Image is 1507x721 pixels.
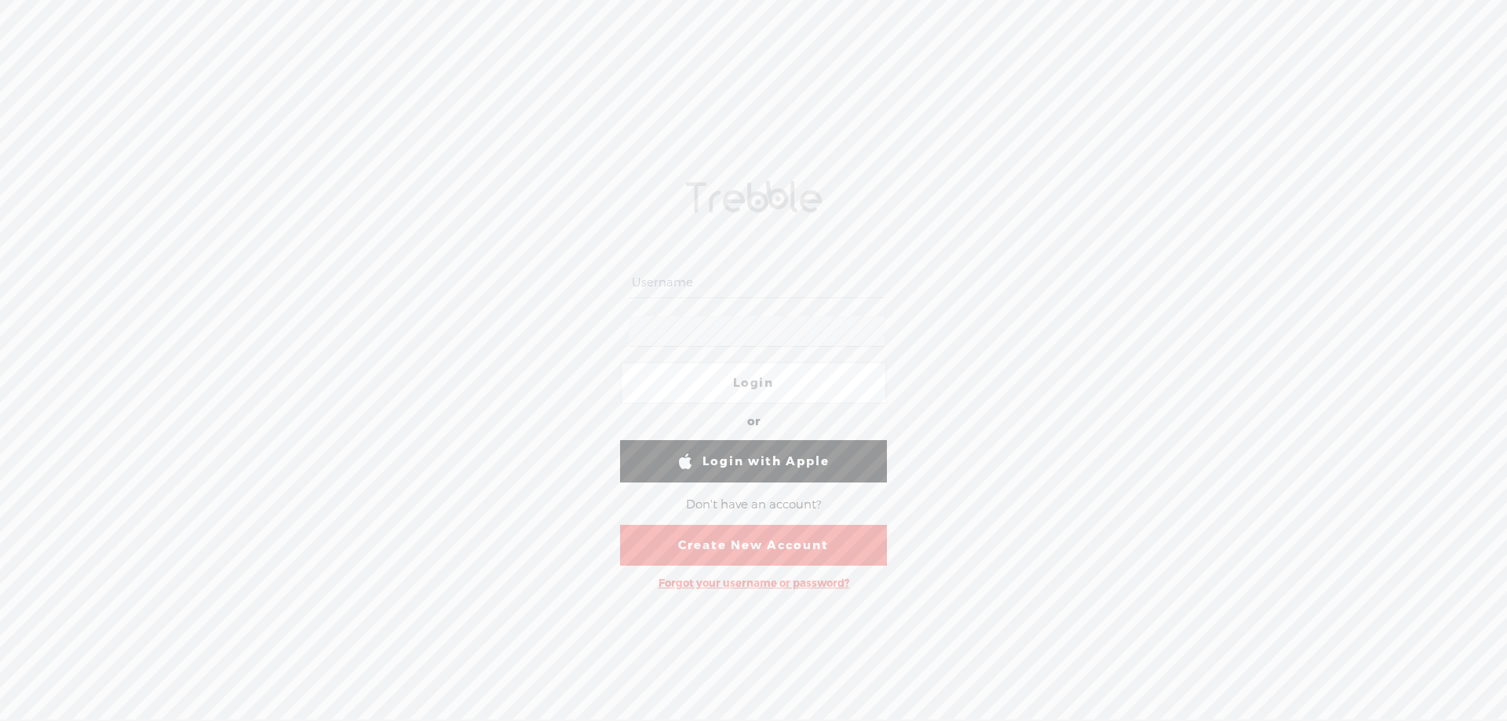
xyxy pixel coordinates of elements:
input: Username [629,268,884,298]
div: Forgot your username or password? [651,569,857,598]
div: Don't have an account? [686,489,821,522]
a: Login [620,362,887,404]
a: Login with Apple [620,440,887,482]
div: or [747,410,760,435]
a: Create New Account [620,525,887,566]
